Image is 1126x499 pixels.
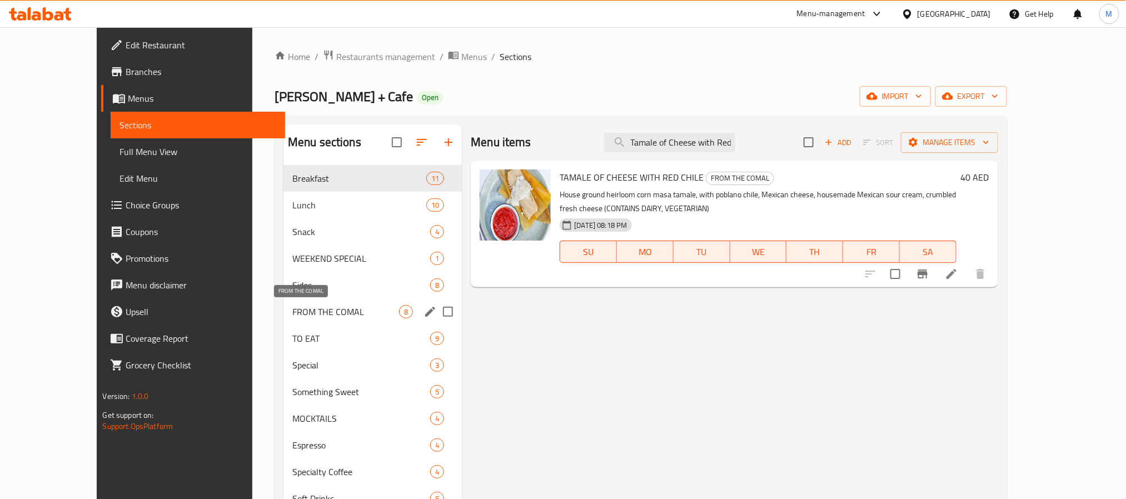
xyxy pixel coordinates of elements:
[706,172,774,185] div: FROM THE COMAL
[126,358,276,372] span: Grocery Checklist
[678,244,726,260] span: TU
[430,385,444,398] div: items
[860,86,931,107] button: import
[292,412,430,425] span: MOCKTAILS
[292,385,430,398] span: Something Sweet
[430,252,444,265] div: items
[292,252,430,265] span: WEEKEND SPECIAL
[288,134,361,151] h2: Menu sections
[126,332,276,345] span: Coverage Report
[283,298,462,325] div: FROM THE COMAL8edit
[944,89,998,103] span: export
[400,307,412,317] span: 8
[797,7,865,21] div: Menu-management
[431,227,444,237] span: 4
[275,84,413,109] span: [PERSON_NAME] + Cafe
[283,272,462,298] div: Sides8
[417,91,443,104] div: Open
[292,225,430,238] div: Snack
[422,303,439,320] button: edit
[292,198,426,212] span: Lunch
[101,85,285,112] a: Menus
[283,378,462,405] div: Something Sweet5
[292,332,430,345] div: TO EAT
[431,253,444,264] span: 1
[101,192,285,218] a: Choice Groups
[292,358,430,372] span: Special
[431,387,444,397] span: 5
[480,169,551,241] img: TAMALE OF CHEESE WITH RED CHILE
[967,261,994,287] button: delete
[430,438,444,452] div: items
[430,332,444,345] div: items
[275,50,310,63] a: Home
[126,198,276,212] span: Choice Groups
[283,218,462,245] div: Snack4
[417,93,443,102] span: Open
[560,188,956,216] p: House ground heirloom corn masa tamale, with poblano chile, Mexican cheese, housemade Mexican sou...
[935,86,1007,107] button: export
[856,134,901,151] span: Select section first
[426,172,444,185] div: items
[904,244,952,260] span: SA
[945,267,958,281] a: Edit menu item
[431,440,444,451] span: 4
[408,129,435,156] span: Sort sections
[119,118,276,132] span: Sections
[101,58,285,85] a: Branches
[820,134,856,151] button: Add
[102,389,129,403] span: Version:
[909,261,936,287] button: Branch-specific-item
[101,32,285,58] a: Edit Restaurant
[101,218,285,245] a: Coupons
[440,50,444,63] li: /
[823,136,853,149] span: Add
[128,92,276,105] span: Menus
[430,225,444,238] div: items
[126,278,276,292] span: Menu disclaimer
[111,138,285,165] a: Full Menu View
[101,245,285,272] a: Promotions
[101,325,285,352] a: Coverage Report
[604,133,735,152] input: search
[399,305,413,318] div: items
[126,225,276,238] span: Coupons
[961,169,989,185] h6: 40 AED
[797,131,820,154] span: Select section
[448,49,487,64] a: Menus
[283,245,462,272] div: WEEKEND SPECIAL1
[101,272,285,298] a: Menu disclaimer
[283,432,462,458] div: Espresso4
[283,325,462,352] div: TO EAT9
[430,412,444,425] div: items
[869,89,922,103] span: import
[791,244,839,260] span: TH
[283,192,462,218] div: Lunch10
[786,241,843,263] button: TH
[884,262,907,286] span: Select to update
[283,352,462,378] div: Special3
[283,405,462,432] div: MOCKTAILS4
[901,132,998,153] button: Manage items
[283,458,462,485] div: Specialty Coffee4
[126,252,276,265] span: Promotions
[848,244,895,260] span: FR
[430,358,444,372] div: items
[132,389,149,403] span: 1.0.0
[126,305,276,318] span: Upsell
[735,244,783,260] span: WE
[292,305,399,318] span: FROM THE COMAL
[560,241,617,263] button: SU
[471,134,531,151] h2: Menu items
[431,333,444,344] span: 9
[491,50,495,63] li: /
[126,65,276,78] span: Branches
[900,241,956,263] button: SA
[430,278,444,292] div: items
[570,220,631,231] span: [DATE] 08:18 PM
[430,465,444,478] div: items
[126,38,276,52] span: Edit Restaurant
[427,200,444,211] span: 10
